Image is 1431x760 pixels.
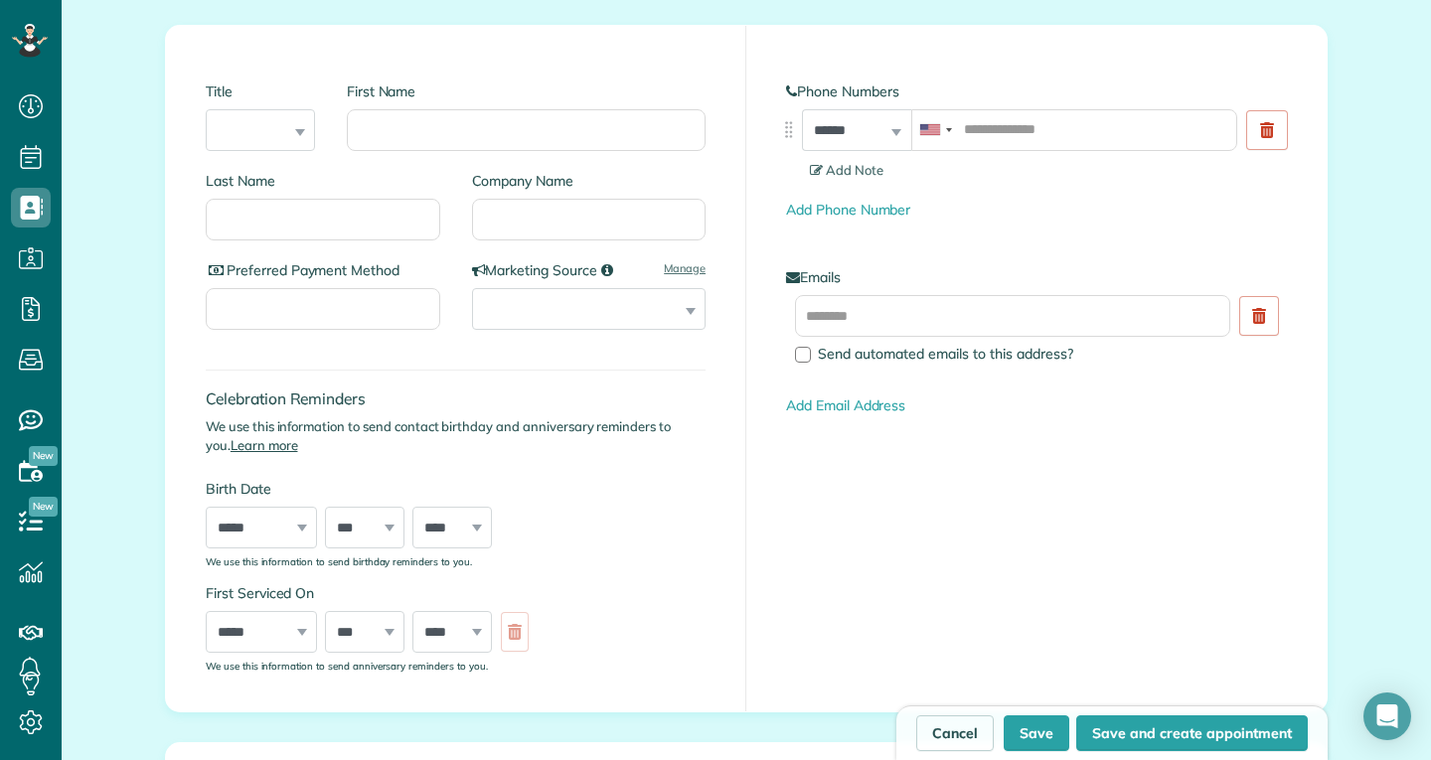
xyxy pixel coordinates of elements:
sub: We use this information to send birthday reminders to you. [206,555,472,567]
label: Company Name [472,171,707,191]
a: Learn more [231,437,298,453]
span: New [29,446,58,466]
label: Preferred Payment Method [206,260,440,280]
img: drag_indicator-119b368615184ecde3eda3c64c821f6cf29d3e2b97b89ee44bc31753036683e5.png [778,119,799,140]
label: First Name [347,81,706,101]
label: Phone Numbers [786,81,1287,101]
sub: We use this information to send anniversary reminders to you. [206,660,488,672]
div: United States: +1 [912,110,958,150]
p: We use this information to send contact birthday and anniversary reminders to you. [206,417,706,455]
label: First Serviced On [206,583,539,603]
button: Save [1004,715,1069,751]
span: Add Note [810,162,883,178]
a: Manage [664,260,706,276]
a: Cancel [916,715,994,751]
button: Save and create appointment [1076,715,1308,751]
label: Title [206,81,315,101]
label: Marketing Source [472,260,707,280]
a: Add Phone Number [786,201,910,219]
label: Birth Date [206,479,539,499]
label: Last Name [206,171,440,191]
span: New [29,497,58,517]
a: Add Email Address [786,396,905,414]
label: Emails [786,267,1287,287]
div: Open Intercom Messenger [1363,692,1411,740]
span: Send automated emails to this address? [818,345,1073,363]
h4: Celebration Reminders [206,390,706,407]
